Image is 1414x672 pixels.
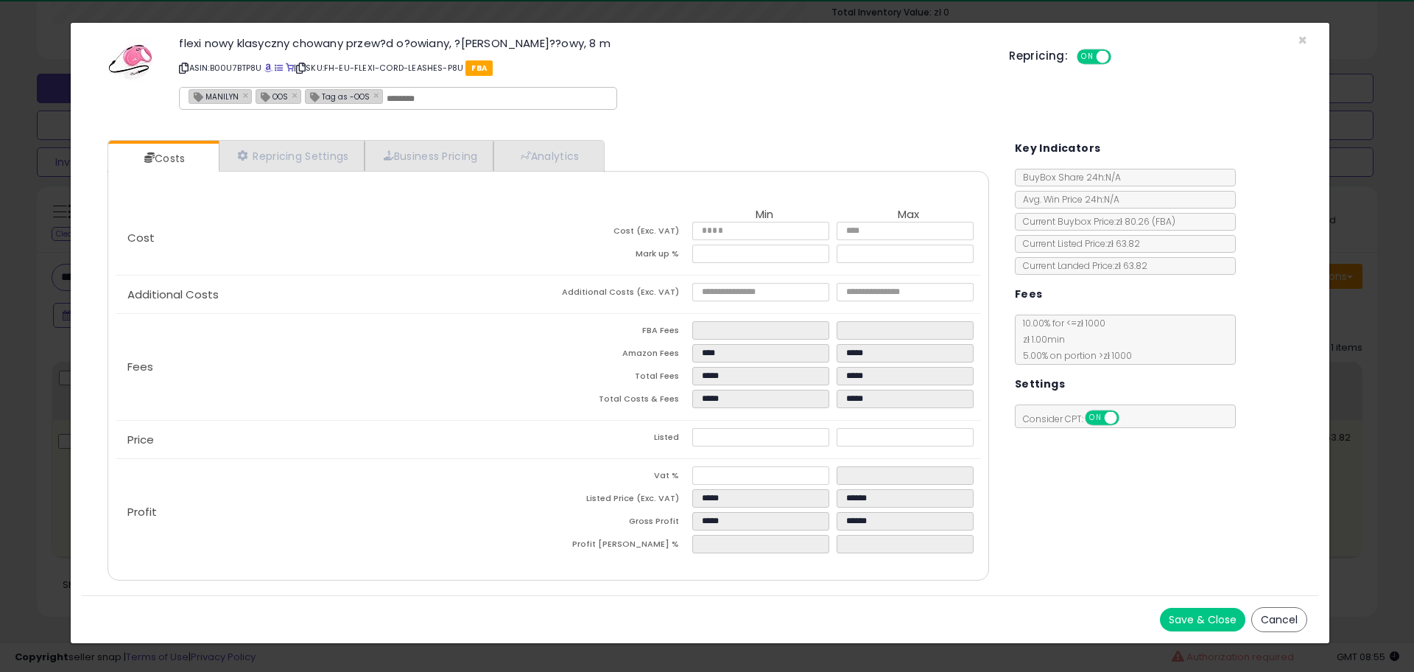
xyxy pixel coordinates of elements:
button: Cancel [1251,607,1307,632]
td: Listed Price (Exc. VAT) [548,489,692,512]
span: Tag as -OOS [306,90,370,102]
span: ON [1078,51,1097,63]
span: 10.00 % for <= zł 1000 [1016,317,1132,362]
span: OFF [1109,51,1133,63]
span: Current Buybox Price: [1016,215,1175,228]
p: Profit [116,506,548,518]
th: Max [837,209,981,222]
td: Mark up % [548,245,692,267]
td: Amazon Fees [548,344,692,367]
h5: Key Indicators [1015,139,1101,158]
a: Analytics [493,141,602,171]
td: Total Costs & Fees [548,390,692,413]
td: Total Fees [548,367,692,390]
a: Your listing only [286,62,294,74]
a: BuyBox page [264,62,272,74]
span: zł 80.26 [1116,215,1175,228]
img: 41eJAcaA1mL._SL60_.jpg [108,38,152,82]
td: Profit [PERSON_NAME] % [548,535,692,558]
span: × [1298,29,1307,51]
a: Repricing Settings [219,141,365,171]
span: Current Listed Price: zł 63.82 [1016,237,1140,250]
th: Min [692,209,837,222]
a: Business Pricing [365,141,493,171]
a: × [373,88,382,102]
td: Additional Costs (Exc. VAT) [548,283,692,306]
td: Gross Profit [548,512,692,535]
span: 5.00 % on portion > zł 1000 [1016,349,1132,362]
span: Current Landed Price: zł 63.82 [1016,259,1147,272]
span: Avg. Win Price 24h: N/A [1016,193,1119,206]
p: ASIN: B00U7BTP8U | SKU: FH-EU-FLEXI-CORD-LEASHES-P8U [179,56,987,80]
span: BuyBox Share 24h: N/A [1016,171,1121,183]
h5: Settings [1015,375,1065,393]
a: Costs [108,144,217,173]
h3: flexi nowy klasyczny chowany przew?d o?owiany, ?[PERSON_NAME]??owy, 8 m [179,38,987,49]
span: Consider CPT: [1016,413,1139,425]
td: Vat % [548,466,692,489]
span: FBA [465,60,493,76]
a: All offer listings [275,62,283,74]
button: Save & Close [1160,608,1245,631]
p: Cost [116,232,548,244]
h5: Fees [1015,285,1043,304]
td: Cost (Exc. VAT) [548,222,692,245]
a: × [242,88,251,102]
span: MANILYN [189,90,239,102]
p: Additional Costs [116,289,548,301]
span: OFF [1116,412,1140,424]
p: Fees [116,361,548,373]
a: × [292,88,300,102]
td: Listed [548,428,692,451]
span: zł 1.00 min [1016,333,1065,346]
span: ON [1086,412,1105,424]
td: FBA Fees [548,321,692,344]
h5: Repricing: [1009,50,1068,62]
span: ( FBA ) [1152,215,1175,228]
p: Price [116,434,548,446]
span: OOS [256,90,288,102]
